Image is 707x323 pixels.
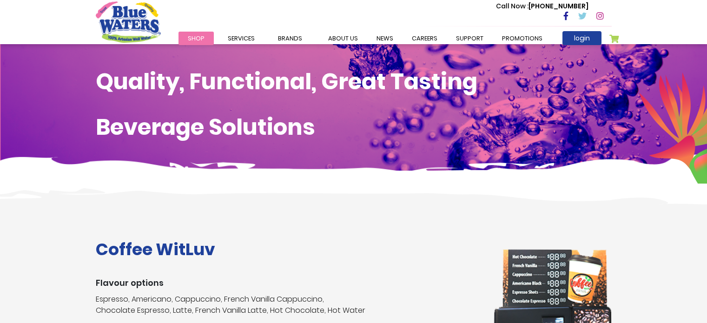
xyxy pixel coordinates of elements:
span: Call Now : [496,1,529,11]
h1: Beverage Solutions [96,114,612,141]
h1: Quality, Functional, Great Tasting [96,68,612,95]
a: about us [319,32,367,45]
span: Brands [278,34,302,43]
h1: Coffee WitLuv [96,239,479,259]
span: Services [228,34,255,43]
a: support [447,32,493,45]
p: [PHONE_NUMBER] [496,1,588,11]
a: Promotions [493,32,552,45]
h3: Flavour options [96,278,479,288]
p: Espresso, Americano, Cappuccino, French Vanilla Cappuccino, Chocolate Espresso, Latte, French Van... [96,294,479,316]
span: Shop [188,34,205,43]
a: News [367,32,403,45]
a: login [562,31,601,45]
a: careers [403,32,447,45]
a: store logo [96,1,161,42]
